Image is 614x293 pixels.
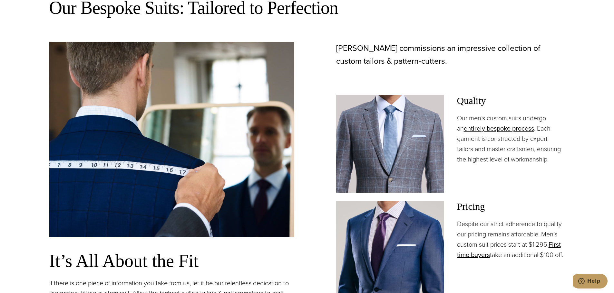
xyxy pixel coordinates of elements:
img: Bespoke tailor measuring the shoulder of client wearing a blue bespoke suit. [49,42,294,237]
h3: It’s All About the Fit [49,250,294,272]
h3: Pricing [457,201,565,212]
a: First time buyers [457,240,561,260]
p: Despite our strict adherence to quality our pricing remains affordable. Men’s custom suit prices ... [457,219,565,260]
a: entirely bespoke process [464,124,534,133]
p: Our men’s custom suits undergo an . Each garment is constructed by expert tailors and master craf... [457,113,565,164]
h3: Quality [457,95,565,106]
p: [PERSON_NAME] commissions an impressive collection of custom tailors & pattern-cutters. [336,42,565,68]
img: Client in Zegna grey windowpane bespoke suit with white shirt and light blue tie. [336,95,444,193]
iframe: Opens a widget where you can chat to one of our agents [573,274,608,290]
